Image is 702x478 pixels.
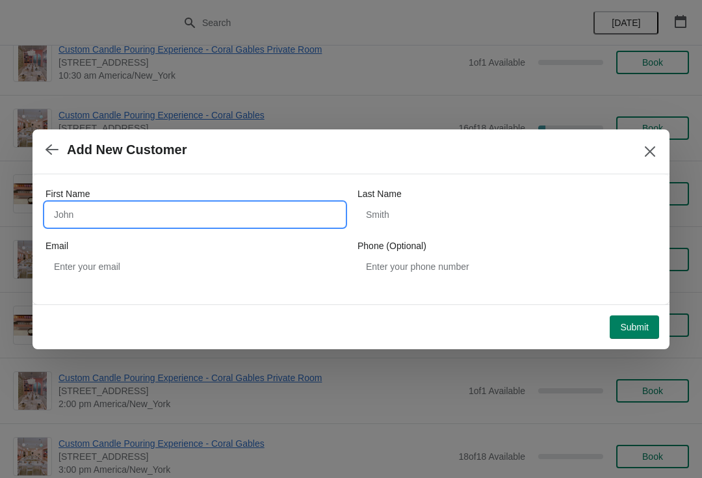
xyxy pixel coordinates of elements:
label: First Name [45,187,90,200]
input: John [45,203,344,226]
h2: Add New Customer [67,142,187,157]
input: Enter your phone number [357,255,656,278]
input: Enter your email [45,255,344,278]
button: Close [638,140,662,163]
button: Submit [610,315,659,339]
label: Last Name [357,187,402,200]
label: Phone (Optional) [357,239,426,252]
input: Smith [357,203,656,226]
span: Submit [620,322,649,332]
label: Email [45,239,68,252]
